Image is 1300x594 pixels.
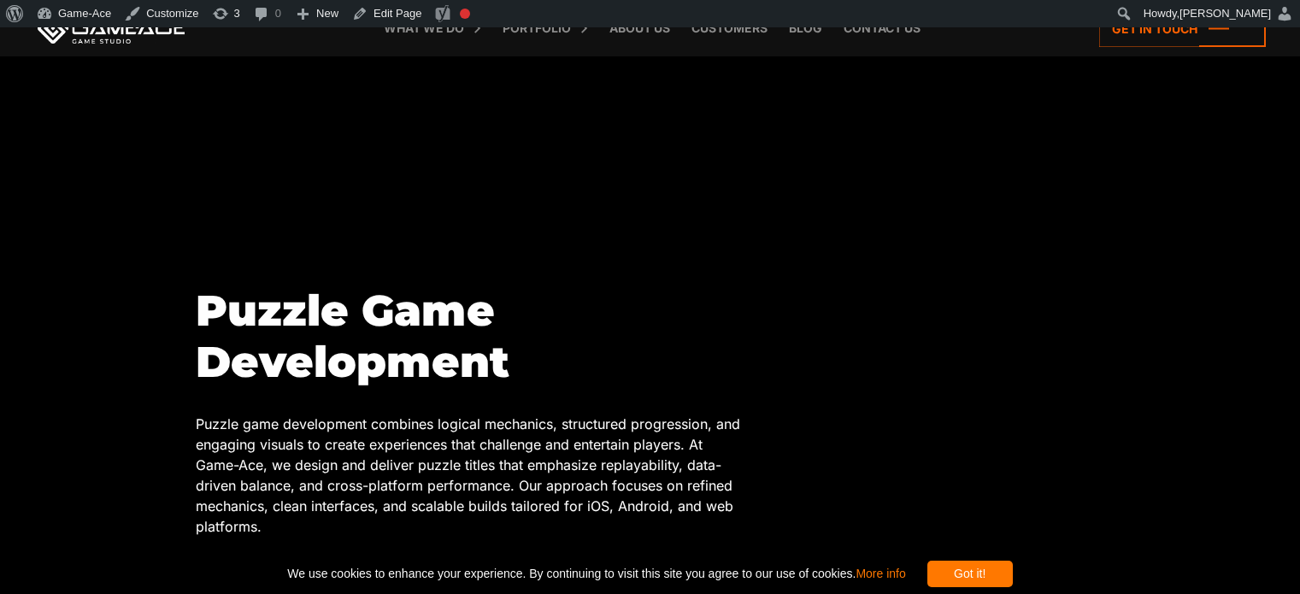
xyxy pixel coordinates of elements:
[927,561,1013,587] div: Got it!
[460,9,470,19] div: Focus keyphrase not set
[196,414,741,537] p: Puzzle game development combines logical mechanics, structured progression, and engaging visuals ...
[287,561,905,587] span: We use cookies to enhance your experience. By continuing to visit this site you agree to our use ...
[856,567,905,580] a: More info
[196,285,741,388] h1: Puzzle Game Development
[1179,7,1271,20] span: [PERSON_NAME]
[1099,10,1266,47] a: Get in touch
